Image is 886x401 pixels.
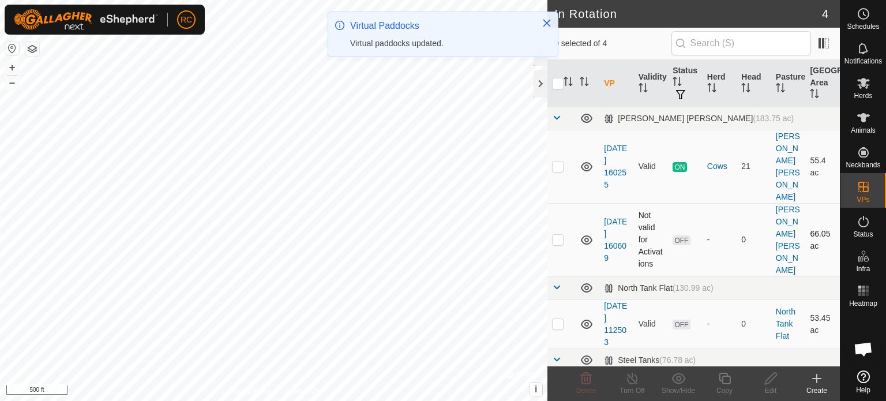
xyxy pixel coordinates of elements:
[604,217,627,263] a: [DATE] 160609
[5,42,19,55] button: Reset Map
[671,31,811,55] input: Search (S)
[753,114,794,123] span: (183.75 ac)
[673,78,682,88] p-sorticon: Activate to sort
[350,19,530,33] div: Virtual Paddocks
[530,383,542,396] button: i
[846,162,880,168] span: Neckbands
[805,299,840,348] td: 53.45 ac
[655,385,701,396] div: Show/Hide
[14,9,158,30] img: Gallagher Logo
[846,332,881,366] div: Open chat
[580,78,589,88] p-sorticon: Activate to sort
[701,385,748,396] div: Copy
[794,385,840,396] div: Create
[822,5,828,23] span: 4
[554,7,822,21] h2: In Rotation
[707,234,733,246] div: -
[707,85,716,94] p-sorticon: Activate to sort
[25,42,39,56] button: Map Layers
[228,386,272,396] a: Privacy Policy
[350,38,530,50] div: Virtual paddocks updated.
[776,205,800,275] a: [PERSON_NAME] [PERSON_NAME]
[564,78,573,88] p-sorticon: Activate to sort
[5,76,19,89] button: –
[673,235,690,245] span: OFF
[707,160,733,173] div: Cows
[609,385,655,396] div: Turn Off
[805,203,840,276] td: 66.05 ac
[854,92,872,99] span: Herds
[737,130,771,203] td: 21
[856,265,870,272] span: Infra
[634,299,669,348] td: Valid
[741,85,750,94] p-sorticon: Activate to sort
[847,23,879,30] span: Schedules
[840,366,886,398] a: Help
[634,203,669,276] td: Not valid for Activations
[554,38,671,50] span: 0 selected of 4
[604,301,627,347] a: [DATE] 112503
[673,283,714,293] span: (130.99 ac)
[849,300,877,307] span: Heatmap
[634,60,669,107] th: Validity
[535,384,537,394] span: i
[599,60,634,107] th: VP
[707,318,733,330] div: -
[639,85,648,94] p-sorticon: Activate to sort
[181,14,192,26] span: RC
[856,387,870,393] span: Help
[844,58,882,65] span: Notifications
[737,60,771,107] th: Head
[604,355,696,365] div: Steel Tanks
[634,130,669,203] td: Valid
[810,91,819,100] p-sorticon: Activate to sort
[737,299,771,348] td: 0
[668,60,703,107] th: Status
[851,127,876,134] span: Animals
[805,60,840,107] th: [GEOGRAPHIC_DATA] Area
[776,307,795,340] a: North Tank Flat
[737,203,771,276] td: 0
[285,386,319,396] a: Contact Us
[703,60,737,107] th: Herd
[604,283,714,293] div: North Tank Flat
[857,196,869,203] span: VPs
[776,85,785,94] p-sorticon: Activate to sort
[776,132,800,201] a: [PERSON_NAME] [PERSON_NAME]
[576,387,596,395] span: Delete
[853,231,873,238] span: Status
[659,355,696,365] span: (76.78 ac)
[673,320,690,329] span: OFF
[771,60,806,107] th: Pasture
[748,385,794,396] div: Edit
[805,130,840,203] td: 55.4 ac
[604,144,627,189] a: [DATE] 160255
[5,61,19,74] button: +
[673,162,686,172] span: ON
[604,114,794,123] div: [PERSON_NAME] [PERSON_NAME]
[539,15,555,31] button: Close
